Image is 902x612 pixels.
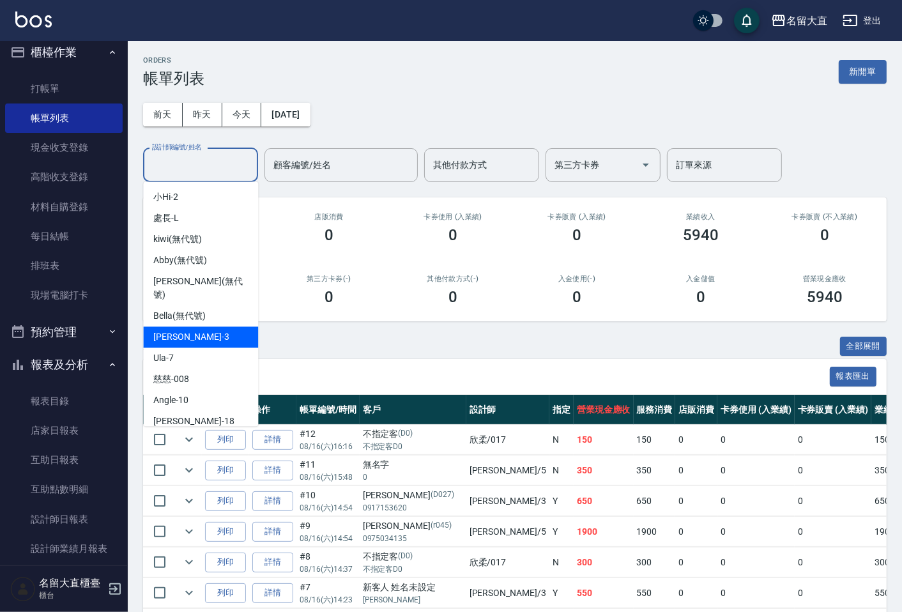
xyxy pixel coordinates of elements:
[636,155,656,175] button: Open
[654,213,747,221] h2: 業績收入
[574,547,634,578] td: 300
[363,581,463,594] div: 新客人 姓名未設定
[839,65,887,77] a: 新開單
[300,502,356,514] p: 08/16 (六) 14:54
[466,425,549,455] td: 欣柔 /017
[786,13,827,29] div: 名留大直
[153,211,179,225] span: 處長 -L
[153,330,229,344] span: [PERSON_NAME] -3
[153,372,189,386] span: 慈慈 -008
[634,517,676,547] td: 1900
[530,213,623,221] h2: 卡券販賣 (入業績)
[252,491,293,511] a: 詳情
[448,288,457,306] h3: 0
[734,8,760,33] button: save
[252,583,293,603] a: 詳情
[795,395,872,425] th: 卡券販賣 (入業績)
[363,519,463,533] div: [PERSON_NAME]
[572,288,581,306] h3: 0
[574,425,634,455] td: 150
[5,280,123,310] a: 現場電腦打卡
[683,226,719,244] h3: 5940
[222,103,262,126] button: 今天
[252,461,293,480] a: 詳情
[574,578,634,608] td: 550
[153,233,202,246] span: kiwi (無代號)
[466,455,549,486] td: [PERSON_NAME] /5
[5,162,123,192] a: 高階收支登錄
[778,275,871,283] h2: 營業現金應收
[675,578,717,608] td: 0
[675,517,717,547] td: 0
[153,190,178,204] span: 小Hi -2
[180,522,199,541] button: expand row
[363,502,463,514] p: 0917153620
[431,519,452,533] p: (r045)
[466,547,549,578] td: 欣柔 /017
[363,458,463,471] div: 無名字
[766,8,832,34] button: 名留大直
[5,251,123,280] a: 排班表
[717,578,795,608] td: 0
[717,517,795,547] td: 0
[296,486,360,516] td: #10
[5,416,123,445] a: 店家日報表
[205,583,246,603] button: 列印
[837,9,887,33] button: 登出
[654,275,747,283] h2: 入金儲值
[634,425,676,455] td: 150
[466,517,549,547] td: [PERSON_NAME] /5
[5,222,123,251] a: 每日結帳
[180,461,199,480] button: expand row
[5,475,123,504] a: 互助點數明細
[717,425,795,455] td: 0
[795,425,872,455] td: 0
[5,36,123,69] button: 櫃檯作業
[406,213,500,221] h2: 卡券使用 (入業績)
[363,533,463,544] p: 0975034135
[5,386,123,416] a: 報表目錄
[180,583,199,602] button: expand row
[205,553,246,572] button: 列印
[282,213,376,221] h2: 店販消費
[675,425,717,455] td: 0
[5,505,123,534] a: 設計師日報表
[363,489,463,502] div: [PERSON_NAME]
[363,471,463,483] p: 0
[152,142,202,152] label: 設計師編號/姓名
[296,578,360,608] td: #7
[549,425,574,455] td: N
[795,578,872,608] td: 0
[549,578,574,608] td: Y
[634,455,676,486] td: 350
[406,275,500,283] h2: 其他付款方式(-)
[153,309,206,323] span: Bella (無代號)
[180,553,199,572] button: expand row
[675,486,717,516] td: 0
[261,103,310,126] button: [DATE]
[300,471,356,483] p: 08/16 (六) 15:48
[549,517,574,547] td: Y
[300,594,356,606] p: 08/16 (六) 14:23
[325,226,333,244] h3: 0
[153,254,207,267] span: Abby (無代號)
[634,486,676,516] td: 650
[5,192,123,222] a: 材料自購登錄
[10,576,36,602] img: Person
[252,522,293,542] a: 詳情
[282,275,376,283] h2: 第三方卡券(-)
[5,74,123,103] a: 打帳單
[795,455,872,486] td: 0
[5,563,123,593] a: 設計師排行榜
[5,348,123,381] button: 報表及分析
[574,517,634,547] td: 1900
[325,288,333,306] h3: 0
[466,578,549,608] td: [PERSON_NAME] /3
[431,489,454,502] p: (D027)
[634,547,676,578] td: 300
[296,547,360,578] td: #8
[205,461,246,480] button: 列印
[839,60,887,84] button: 新開單
[717,455,795,486] td: 0
[153,394,188,407] span: Angle -10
